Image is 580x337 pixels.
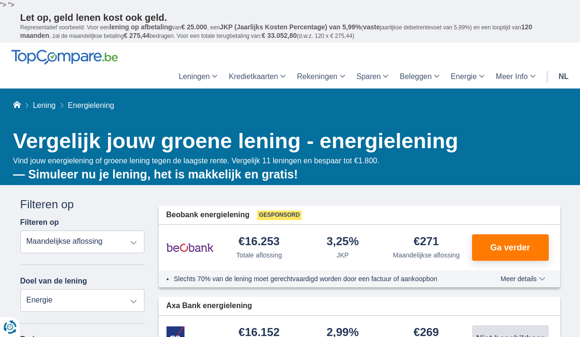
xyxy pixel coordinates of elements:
[223,65,291,89] a: Kredietkaarten
[414,236,439,248] div: €271
[553,65,574,89] a: nl
[490,65,541,89] a: Meer Info
[173,65,223,89] a: Leningen
[291,65,350,89] a: Rekeningen
[20,23,560,40] p: Representatief voorbeeld: Voor een van , een ( jaarlijkse debetrentevoet van 5,99%) en een loopti...
[33,101,55,109] a: Lening
[327,236,359,248] div: 3,25%
[109,23,172,31] span: lening op afbetaling
[239,236,280,248] div: €16.253
[20,277,87,285] label: Doel van de lening
[351,65,394,89] a: Sparen
[166,301,252,311] span: Axa Bank energielening
[68,101,114,109] span: Energielening
[490,243,530,252] span: Ga verder
[20,196,145,213] div: Filteren op
[393,250,460,260] div: Maandelijkse aflossing
[445,65,490,89] a: Energie
[472,234,549,261] button: Ga verder
[166,236,214,259] img: product.pl.alt Beobank
[220,23,361,31] span: JKP (Jaarlijks Kosten Percentage) van 5,99%
[20,12,560,23] p: Let op, geld lenen kost ook geld.
[13,156,560,183] div: Vind jouw energielening of groene lening tegen de laagste rente. Vergelijk 11 leningen en bespaar...
[11,50,118,65] img: TopCompare
[13,168,298,181] b: — Simuleer nu je lening, het is makkelijk en gratis!
[13,126,560,156] h1: Vergelijk jouw groene lening - energielening
[181,23,207,31] span: € 25.000
[174,274,466,284] li: Slechts 70% van de lening moet gerechtvaardigd worden door een factuur of aankoopbon
[262,32,297,39] span: € 33.052,80
[236,250,282,260] div: Totale aflossing
[257,211,302,220] span: Gesponsord
[493,275,552,283] button: Meer details
[363,23,380,31] span: vaste
[124,32,150,39] span: € 275,44
[500,275,545,282] span: Meer details
[13,101,21,109] a: Home
[20,23,533,39] span: 120 maanden
[337,250,349,260] div: JKP
[166,210,250,221] span: Beobank energielening
[20,218,59,227] label: Filteren op
[394,65,445,89] a: Beleggen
